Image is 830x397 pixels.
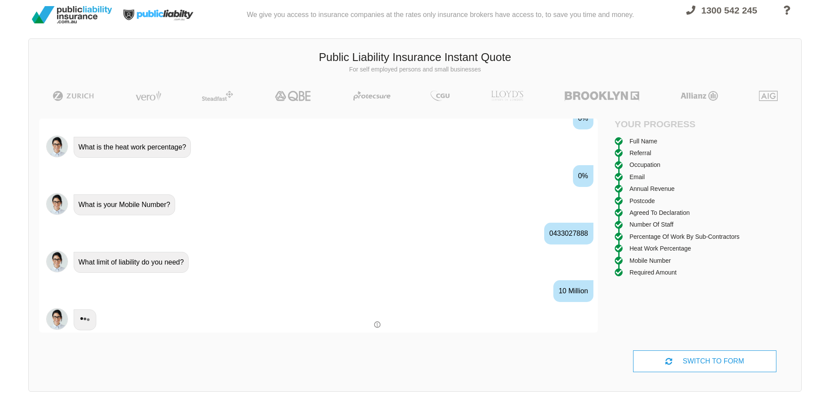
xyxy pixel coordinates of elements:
div: What limit of liability do you need? [74,252,189,273]
img: AIG | Public Liability Insurance [755,91,781,101]
img: CGU | Public Liability Insurance [427,91,453,101]
img: QBE | Public Liability Insurance [270,91,317,101]
p: For self employed persons and small businesses [35,65,795,74]
div: Mobile Number [630,256,671,265]
div: 0% [573,165,593,187]
h3: Public Liability Insurance Instant Quote [35,50,795,65]
img: Protecsure | Public Liability Insurance [350,91,394,101]
div: Email [630,172,645,182]
div: Number of staff [630,220,674,229]
img: chat-loader.svg [78,317,91,324]
img: Public Liability Insurance [28,3,115,27]
div: Occupation [630,160,661,170]
div: Full Name [630,136,657,146]
h4: Your Progress [615,119,705,129]
div: Heat work percentage [630,244,691,253]
div: What is the heat work percentage? [74,137,191,158]
img: Allianz | Public Liability Insurance [676,91,722,101]
img: Vero | Public Liability Insurance [132,91,165,101]
img: Chatbot | PLI [46,193,68,215]
div: Referral [630,148,651,158]
img: Chatbot | PLI [46,251,68,272]
div: What is your Mobile Number? [74,194,175,215]
img: Chatbot | PLI [46,136,68,157]
div: Annual Revenue [630,184,675,193]
div: 0433027888 [544,223,593,244]
img: Zurich | Public Liability Insurance [49,91,98,101]
img: LLOYD's | Public Liability Insurance [486,91,528,101]
div: Agreed to Declaration [630,208,690,217]
img: Brooklyn | Public Liability Insurance [561,91,643,101]
div: 10 Million [553,280,593,302]
img: Steadfast | Public Liability Insurance [198,91,237,101]
div: Required amount [630,268,677,277]
div: SWITCH TO FORM [633,350,776,372]
div: Postcode [630,196,655,206]
span: 1300 542 245 [701,5,757,15]
img: Chatbot | PLI [46,308,68,330]
div: Percentage of work by sub-contractors [630,232,740,241]
div: 0% [573,108,593,129]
